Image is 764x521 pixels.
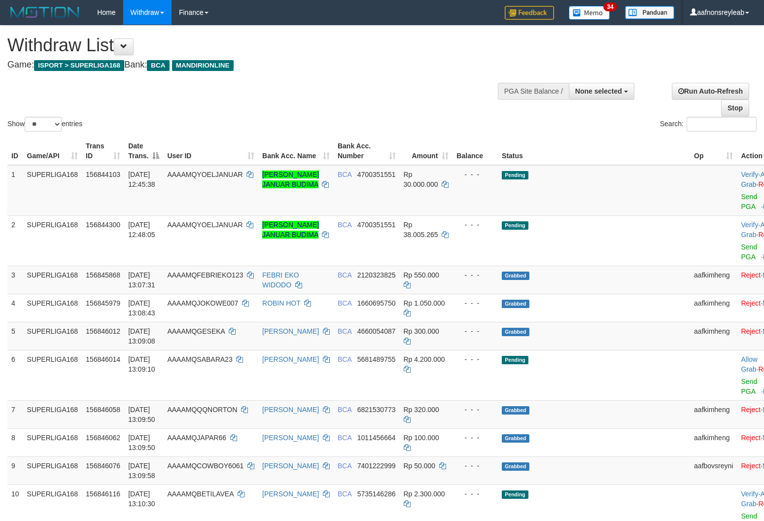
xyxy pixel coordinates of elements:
[357,462,396,470] span: Copy 7401222999 to clipboard
[456,298,494,308] div: - - -
[502,490,528,499] span: Pending
[7,266,23,294] td: 3
[456,354,494,364] div: - - -
[338,355,351,363] span: BCA
[456,433,494,443] div: - - -
[357,327,396,335] span: Copy 4660054087 to clipboard
[498,137,690,165] th: Status
[357,299,396,307] span: Copy 1660695750 to clipboard
[262,271,299,289] a: FEBRI EKO WIDODO
[690,456,737,485] td: aafbovsreyni
[456,405,494,415] div: - - -
[741,434,761,442] a: Reject
[167,462,243,470] span: AAAAMQCOWBOY6061
[404,327,439,335] span: Rp 300.000
[338,406,351,414] span: BCA
[404,462,436,470] span: Rp 50.000
[7,60,499,70] h4: Game: Bank:
[167,299,238,307] span: AAAAMQJOKOWE007
[452,137,498,165] th: Balance
[124,137,163,165] th: Date Trans.: activate to sort column descending
[505,6,554,20] img: Feedback.jpg
[690,322,737,350] td: aafkimheng
[262,406,319,414] a: [PERSON_NAME]
[147,60,169,71] span: BCA
[7,5,82,20] img: MOTION_logo.png
[404,221,438,239] span: Rp 38.005.265
[128,171,155,188] span: [DATE] 12:45:38
[357,221,396,229] span: Copy 4700351551 to clipboard
[7,117,82,132] label: Show entries
[23,322,82,350] td: SUPERLIGA168
[338,462,351,470] span: BCA
[172,60,234,71] span: MANDIRIONLINE
[7,428,23,456] td: 8
[625,6,674,19] img: panduan.png
[334,137,400,165] th: Bank Acc. Number: activate to sort column ascending
[690,428,737,456] td: aafkimheng
[338,299,351,307] span: BCA
[163,137,258,165] th: User ID: activate to sort column ascending
[262,462,319,470] a: [PERSON_NAME]
[502,221,528,230] span: Pending
[86,221,120,229] span: 156844300
[741,243,757,261] a: Send PGA
[498,83,569,100] div: PGA Site Balance /
[741,355,757,373] a: Allow Grab
[258,137,334,165] th: Bank Acc. Name: activate to sort column ascending
[456,461,494,471] div: - - -
[456,489,494,499] div: - - -
[23,165,82,216] td: SUPERLIGA168
[23,456,82,485] td: SUPERLIGA168
[404,171,438,188] span: Rp 30.000.000
[86,406,120,414] span: 156846058
[23,400,82,428] td: SUPERLIGA168
[23,294,82,322] td: SUPERLIGA168
[128,490,155,508] span: [DATE] 13:10:30
[262,434,319,442] a: [PERSON_NAME]
[7,215,23,266] td: 2
[86,490,120,498] span: 156846116
[7,400,23,428] td: 7
[603,2,617,11] span: 34
[575,87,622,95] span: None selected
[741,378,757,395] a: Send PGA
[741,462,761,470] a: Reject
[7,350,23,400] td: 6
[404,355,445,363] span: Rp 4.200.000
[262,221,319,239] a: [PERSON_NAME] JANUAR BUDIMA
[741,490,758,498] a: Verify
[338,327,351,335] span: BCA
[23,266,82,294] td: SUPERLIGA168
[23,350,82,400] td: SUPERLIGA168
[128,221,155,239] span: [DATE] 12:48:05
[741,355,758,373] span: ·
[569,6,610,20] img: Button%20Memo.svg
[502,406,529,415] span: Grabbed
[502,328,529,336] span: Grabbed
[741,193,757,210] a: Send PGA
[404,299,445,307] span: Rp 1.050.000
[167,355,232,363] span: AAAAMQSABARA23
[86,271,120,279] span: 156845868
[167,406,237,414] span: AAAAMQQQNORTON
[741,221,758,229] a: Verify
[456,326,494,336] div: - - -
[456,220,494,230] div: - - -
[7,137,23,165] th: ID
[502,272,529,280] span: Grabbed
[338,171,351,178] span: BCA
[502,171,528,179] span: Pending
[23,215,82,266] td: SUPERLIGA168
[167,271,243,279] span: AAAAMQFEBRIEKO123
[7,35,499,55] h1: Withdraw List
[502,356,528,364] span: Pending
[86,462,120,470] span: 156846076
[23,428,82,456] td: SUPERLIGA168
[23,137,82,165] th: Game/API: activate to sort column ascending
[357,171,396,178] span: Copy 4700351551 to clipboard
[86,171,120,178] span: 156844103
[502,434,529,443] span: Grabbed
[7,456,23,485] td: 9
[7,165,23,216] td: 1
